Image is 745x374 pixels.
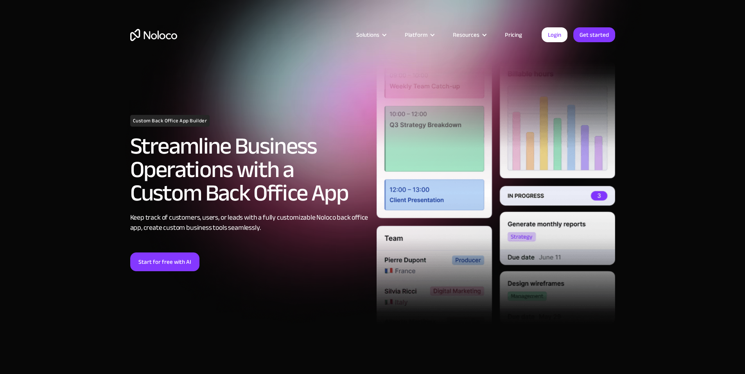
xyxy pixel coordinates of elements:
[130,213,369,233] div: Keep track of customers, users, or leads with a fully customizable Noloco back office app, create...
[130,134,369,205] h2: Streamline Business Operations with a Custom Back Office App
[542,27,567,42] a: Login
[405,30,427,40] div: Platform
[130,115,210,127] h1: Custom Back Office App Builder
[130,29,177,41] a: home
[573,27,615,42] a: Get started
[453,30,479,40] div: Resources
[130,252,199,271] a: Start for free with AI
[356,30,379,40] div: Solutions
[443,30,495,40] div: Resources
[495,30,532,40] a: Pricing
[346,30,395,40] div: Solutions
[395,30,443,40] div: Platform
